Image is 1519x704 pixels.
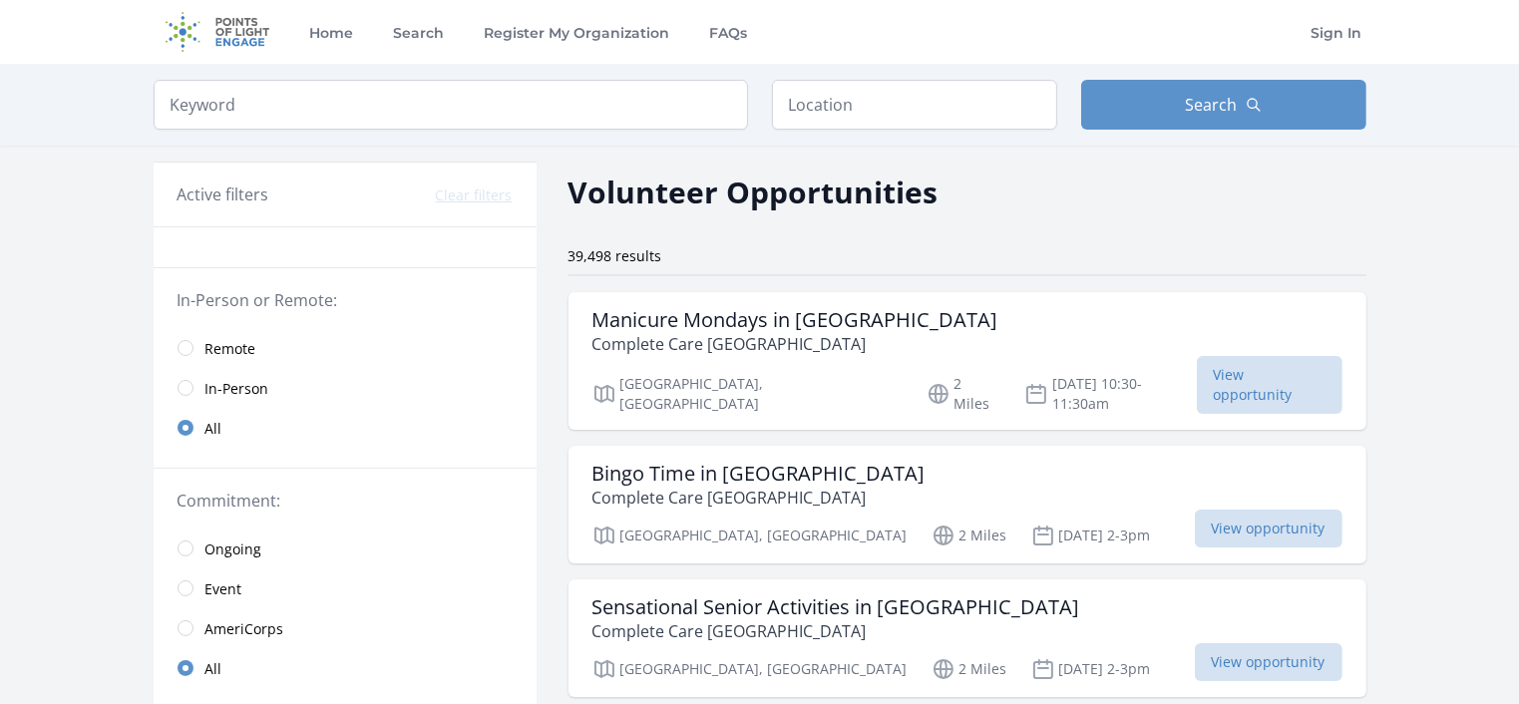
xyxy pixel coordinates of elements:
[178,182,269,206] h3: Active filters
[1195,643,1342,681] span: View opportunity
[592,462,926,486] h3: Bingo Time in [GEOGRAPHIC_DATA]
[592,524,908,547] p: [GEOGRAPHIC_DATA], [GEOGRAPHIC_DATA]
[1031,524,1151,547] p: [DATE] 2-3pm
[205,339,256,359] span: Remote
[1024,374,1196,414] p: [DATE] 10:30-11:30am
[1195,510,1342,547] span: View opportunity
[154,328,537,368] a: Remote
[205,419,222,439] span: All
[1081,80,1366,130] button: Search
[592,657,908,681] p: [GEOGRAPHIC_DATA], [GEOGRAPHIC_DATA]
[927,374,1001,414] p: 2 Miles
[154,368,537,408] a: In-Person
[569,292,1366,430] a: Manicure Mondays in [GEOGRAPHIC_DATA] Complete Care [GEOGRAPHIC_DATA] [GEOGRAPHIC_DATA], [GEOGRAP...
[592,595,1080,619] h3: Sensational Senior Activities in [GEOGRAPHIC_DATA]
[205,619,284,639] span: AmeriCorps
[1186,93,1238,117] span: Search
[154,528,537,568] a: Ongoing
[592,619,1080,643] p: Complete Care [GEOGRAPHIC_DATA]
[205,539,262,559] span: Ongoing
[772,80,1057,130] input: Location
[932,657,1007,681] p: 2 Miles
[1197,356,1342,414] span: View opportunity
[178,489,513,513] legend: Commitment:
[569,170,939,214] h2: Volunteer Opportunities
[205,579,242,599] span: Event
[932,524,1007,547] p: 2 Miles
[592,374,903,414] p: [GEOGRAPHIC_DATA], [GEOGRAPHIC_DATA]
[592,332,998,356] p: Complete Care [GEOGRAPHIC_DATA]
[569,246,662,265] span: 39,498 results
[178,288,513,312] legend: In-Person or Remote:
[569,446,1366,563] a: Bingo Time in [GEOGRAPHIC_DATA] Complete Care [GEOGRAPHIC_DATA] [GEOGRAPHIC_DATA], [GEOGRAPHIC_DA...
[154,80,748,130] input: Keyword
[436,185,513,205] button: Clear filters
[154,568,537,608] a: Event
[205,659,222,679] span: All
[154,408,537,448] a: All
[1031,657,1151,681] p: [DATE] 2-3pm
[154,648,537,688] a: All
[205,379,269,399] span: In-Person
[592,308,998,332] h3: Manicure Mondays in [GEOGRAPHIC_DATA]
[592,486,926,510] p: Complete Care [GEOGRAPHIC_DATA]
[154,608,537,648] a: AmeriCorps
[569,579,1366,697] a: Sensational Senior Activities in [GEOGRAPHIC_DATA] Complete Care [GEOGRAPHIC_DATA] [GEOGRAPHIC_DA...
